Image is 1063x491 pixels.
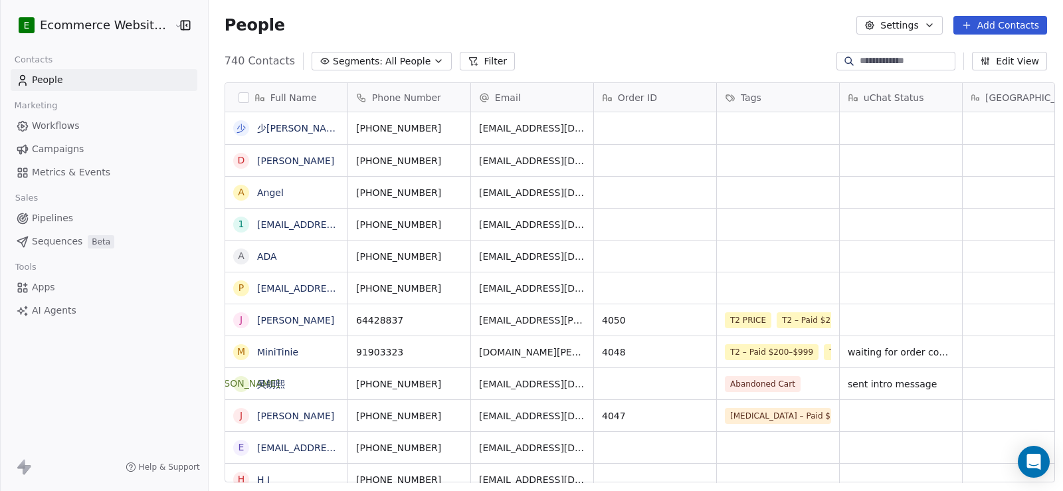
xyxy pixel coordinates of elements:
[9,96,63,116] span: Marketing
[257,411,334,421] a: [PERSON_NAME]
[32,235,82,248] span: Sequences
[356,154,462,167] span: [PHONE_NUMBER]
[32,73,63,87] span: People
[32,304,76,318] span: AI Agents
[479,282,585,295] span: [EMAIL_ADDRESS][DOMAIN_NAME]
[11,115,197,137] a: Workflows
[953,16,1047,35] button: Add Contacts
[238,185,244,199] div: A
[479,218,585,231] span: [EMAIL_ADDRESS][DOMAIN_NAME]
[225,15,285,35] span: People
[257,283,420,294] a: [EMAIL_ADDRESS][DOMAIN_NAME]
[356,377,462,391] span: [PHONE_NUMBER]
[225,83,347,112] div: Full Name
[471,83,593,112] div: Email
[856,16,942,35] button: Settings
[479,345,585,359] span: [DOMAIN_NAME][PERSON_NAME][EMAIL_ADDRESS][DOMAIN_NAME]
[479,250,585,263] span: [EMAIL_ADDRESS][DOMAIN_NAME]
[240,409,242,423] div: J
[356,250,462,263] span: [PHONE_NUMBER]
[356,409,462,423] span: [PHONE_NUMBER]
[356,218,462,231] span: [PHONE_NUMBER]
[356,345,462,359] span: 91903323
[40,17,171,34] span: Ecommerce Website Builder
[11,207,197,229] a: Pipelines
[270,91,317,104] span: Full Name
[32,211,73,225] span: Pipelines
[257,155,334,166] a: [PERSON_NAME]
[24,19,30,32] span: E
[824,344,870,360] span: T2 PRICE
[238,472,245,486] div: H
[356,314,462,327] span: 64428837
[139,462,200,472] span: Help & Support
[237,153,244,167] div: D
[479,409,585,423] span: [EMAIL_ADDRESS][DOMAIN_NAME]
[495,91,521,104] span: Email
[11,138,197,160] a: Campaigns
[385,54,431,68] span: All People
[848,345,954,359] span: waiting for order confirmation / no email received
[725,408,831,424] span: [MEDICAL_DATA] – Paid $1000+
[356,122,462,135] span: [PHONE_NUMBER]
[237,345,245,359] div: M
[238,441,244,454] div: e
[479,473,585,486] span: [EMAIL_ADDRESS][DOMAIN_NAME]
[257,123,343,134] a: 少[PERSON_NAME]
[88,235,114,248] span: Beta
[225,112,348,483] div: grid
[11,231,197,252] a: SequencesBeta
[972,52,1047,70] button: Edit View
[257,187,284,198] a: Angel
[237,122,246,136] div: 少
[602,314,708,327] span: 4050
[257,474,270,485] a: H J
[460,52,515,70] button: Filter
[479,314,585,327] span: [EMAIL_ADDRESS][PERSON_NAME][DOMAIN_NAME]
[11,69,197,91] a: People
[1018,446,1050,478] div: Open Intercom Messenger
[126,462,200,472] a: Help & Support
[594,83,716,112] div: Order ID
[479,122,585,135] span: [EMAIL_ADDRESS][DOMAIN_NAME]
[618,91,657,104] span: Order ID
[9,257,42,277] span: Tools
[777,312,870,328] span: T2 – Paid $200–$999
[356,473,462,486] span: [PHONE_NUMBER]
[479,377,585,391] span: [EMAIL_ADDRESS][DOMAIN_NAME]
[741,91,761,104] span: Tags
[257,379,285,389] a: 吳朗熙
[32,142,84,156] span: Campaigns
[240,313,242,327] div: J
[848,377,954,391] span: sent intro message
[725,376,801,392] span: Abandoned Cart
[479,154,585,167] span: [EMAIL_ADDRESS][DOMAIN_NAME]
[725,344,819,360] span: T2 – Paid $200–$999
[257,219,420,230] a: [EMAIL_ADDRESS][DOMAIN_NAME]
[864,91,924,104] span: uChat Status
[333,54,383,68] span: Segments:
[32,119,80,133] span: Workflows
[479,441,585,454] span: [EMAIL_ADDRESS][DOMAIN_NAME]
[9,50,58,70] span: Contacts
[11,161,197,183] a: Metrics & Events
[372,91,441,104] span: Phone Number
[239,281,244,295] div: p
[348,83,470,112] div: Phone Number
[257,442,420,453] a: [EMAIL_ADDRESS][DOMAIN_NAME]
[356,186,462,199] span: [PHONE_NUMBER]
[225,53,295,69] span: 740 Contacts
[840,83,962,112] div: uChat Status
[725,312,771,328] span: T2 PRICE
[717,83,839,112] div: Tags
[257,251,277,262] a: ADA
[32,280,55,294] span: Apps
[238,249,244,263] div: A
[257,315,334,326] a: [PERSON_NAME]
[32,165,110,179] span: Metrics & Events
[11,276,197,298] a: Apps
[238,217,244,231] div: 1
[356,282,462,295] span: [PHONE_NUMBER]
[9,188,44,208] span: Sales
[602,409,708,423] span: 4047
